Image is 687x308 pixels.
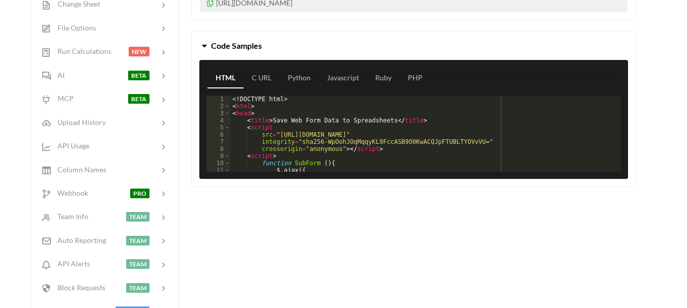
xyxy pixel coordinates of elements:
[207,68,244,88] a: HTML
[51,71,65,79] span: AI
[244,68,280,88] a: C URL
[126,212,150,222] span: TEAM
[128,94,150,104] span: BETA
[206,124,230,131] div: 5
[206,96,230,103] div: 1
[51,189,88,197] span: Webhook
[400,68,431,88] a: PHP
[128,71,150,80] span: BETA
[130,189,150,198] span: PRO
[51,118,106,127] span: Upload History
[211,41,262,50] span: Code Samples
[51,165,106,174] span: Column Names
[280,68,319,88] a: Python
[206,103,230,110] div: 2
[51,23,96,32] span: File Options
[51,259,90,268] span: API Alerts
[192,32,636,60] button: Code Samples
[51,236,106,244] span: Auto Reporting
[206,131,230,138] div: 6
[319,68,367,88] a: Javascript
[51,141,89,150] span: API Usage
[51,47,111,55] span: Run Calculations
[206,110,230,117] div: 3
[367,68,400,88] a: Ruby
[126,259,150,269] span: TEAM
[126,236,150,245] span: TEAM
[206,117,230,124] div: 4
[126,283,150,293] span: TEAM
[51,94,74,103] span: MCP
[129,47,150,56] span: NEW
[206,152,230,160] div: 9
[206,167,230,174] div: 11
[206,145,230,152] div: 8
[51,212,88,221] span: Team Info
[206,160,230,167] div: 10
[51,283,105,292] span: Block Requests
[206,138,230,145] div: 7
